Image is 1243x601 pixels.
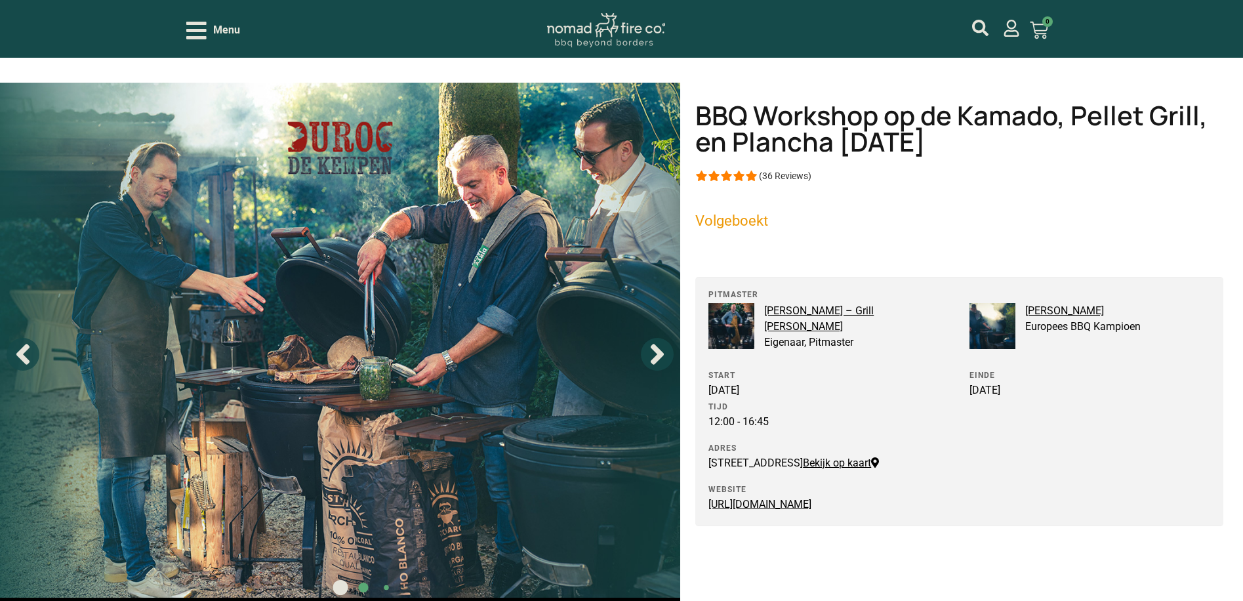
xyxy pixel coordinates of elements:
span: Eigenaar, Pitmaster [708,335,901,350]
span: Go to slide 3 [384,585,389,591]
a: Bekijk op kaart [803,457,879,469]
a: mijn account [1003,20,1020,37]
img: Nomad Logo [547,13,665,48]
span: Next slide [641,338,674,371]
p: (36 Reviews) [759,171,811,181]
span: Go to slide 1 [333,580,348,595]
span: Europees BBQ Kampioen [969,319,1162,335]
span: Menu [213,22,240,38]
span: 0 [1042,16,1053,27]
a: [URL][DOMAIN_NAME] [708,498,811,510]
div: Open/Close Menu [186,19,240,42]
span: Pitmaster [708,291,1210,299]
img: bobby grill bill crew-26 kopiëren [708,303,754,349]
img: chimichurri op de kamado [969,303,1015,349]
h1: BBQ Workshop op de Kamado, Pellet Grill, en Plancha [DATE] [695,102,1223,155]
span: Website [708,485,746,494]
a: 0 [1014,13,1064,47]
a: [PERSON_NAME] – Grill [PERSON_NAME] [764,304,874,333]
p: Volgeboekt [695,210,1223,232]
span: Start [708,371,735,380]
span: Previous slide [7,338,39,371]
span: Einde [969,371,995,380]
span: Go to slide 2 [358,583,368,592]
span: Adres [708,444,737,453]
div: [DATE] [708,383,901,398]
span: Tijd [708,402,728,411]
a: mijn account [972,20,988,36]
div: [STREET_ADDRESS] [708,455,901,471]
div: 12:00 - 16:45 [708,414,901,430]
a: [PERSON_NAME] [1025,304,1104,317]
div: [DATE] [969,383,1162,398]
